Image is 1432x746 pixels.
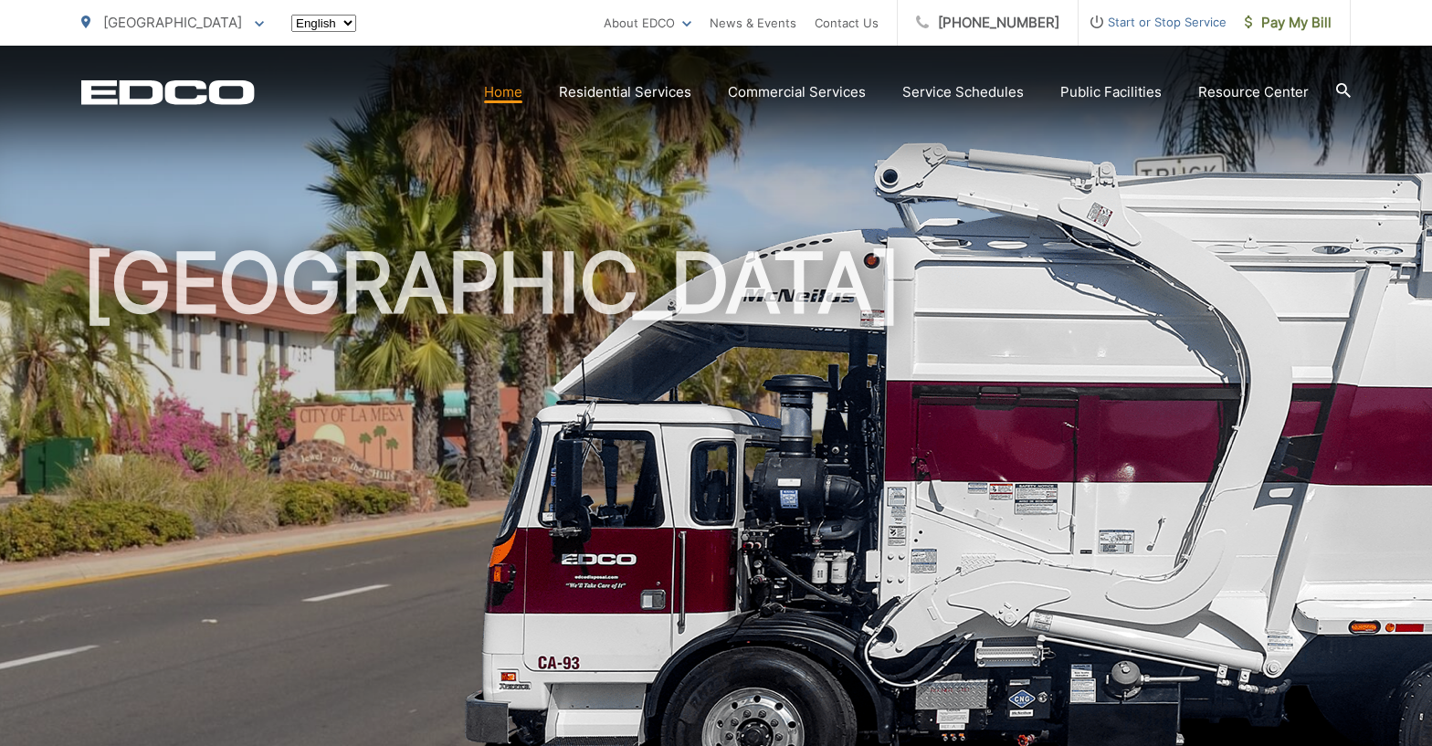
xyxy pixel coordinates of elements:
a: EDCD logo. Return to the homepage. [81,79,255,105]
a: Resource Center [1198,81,1309,103]
a: Home [484,81,522,103]
a: Public Facilities [1060,81,1162,103]
a: Commercial Services [728,81,866,103]
a: News & Events [710,12,796,34]
select: Select a language [291,15,356,32]
span: [GEOGRAPHIC_DATA] [103,14,242,31]
span: Pay My Bill [1245,12,1332,34]
a: About EDCO [604,12,691,34]
a: Contact Us [815,12,879,34]
a: Service Schedules [902,81,1024,103]
a: Residential Services [559,81,691,103]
